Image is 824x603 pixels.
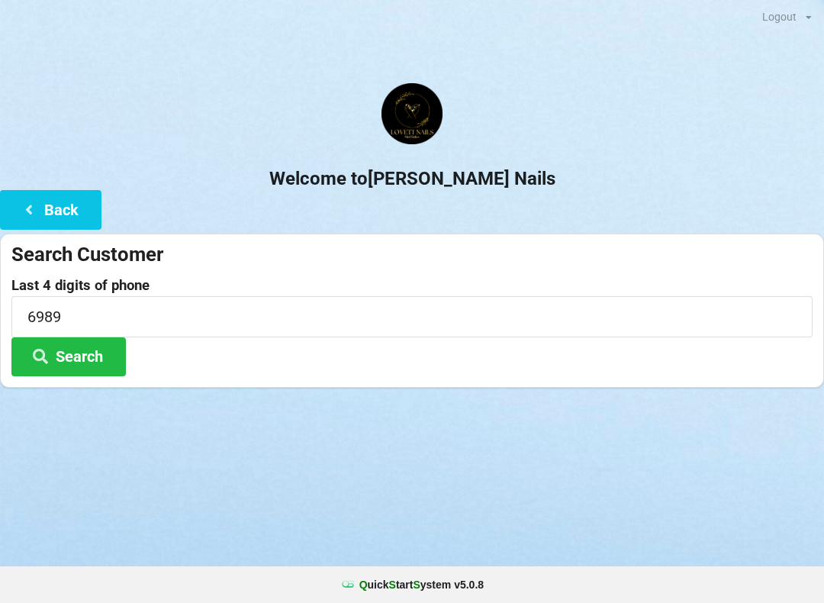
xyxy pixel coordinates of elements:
div: Search Customer [11,242,813,267]
span: Q [359,579,368,591]
span: S [389,579,396,591]
button: Search [11,337,126,376]
label: Last 4 digits of phone [11,278,813,293]
div: Logout [762,11,797,22]
b: uick tart ystem v 5.0.8 [359,577,484,592]
img: Lovett1.png [381,83,443,144]
img: favicon.ico [340,577,356,592]
span: S [413,579,420,591]
input: 0000 [11,296,813,337]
